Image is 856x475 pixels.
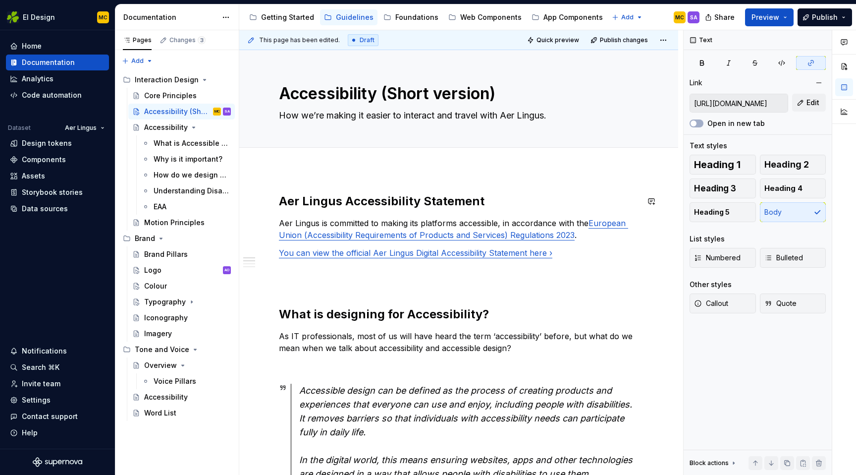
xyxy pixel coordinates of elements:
a: Accessibility (Short version)MCSA [128,104,235,119]
div: Colour [144,281,167,291]
span: Quick preview [536,36,579,44]
div: Contact support [22,412,78,421]
div: Foundations [395,12,438,22]
div: Other styles [690,280,732,290]
img: 56b5df98-d96d-4d7e-807c-0afdf3bdaefa.png [7,11,19,23]
span: Bulleted [764,253,803,263]
button: Preview [745,8,794,26]
div: Notifications [22,346,67,356]
h2: Aer Lingus Accessibility Statement [279,193,639,209]
span: Heading 3 [694,183,736,193]
a: Invite team [6,376,109,392]
a: Analytics [6,71,109,87]
div: Why is it important? [154,154,222,164]
span: Edit [806,98,819,108]
div: MC [675,13,684,21]
a: Motion Principles [128,215,235,231]
p: Aer Lingus is committed to making its platforms accessible, in accordance with the . [279,217,639,241]
a: What is Accessible Design? [138,135,235,151]
span: Add [131,57,144,65]
div: Block actions [690,459,729,467]
div: EAA [154,202,166,212]
a: Why is it important? [138,151,235,167]
div: AO [224,265,229,275]
div: Interaction Design [135,75,199,85]
div: Typography [144,297,186,307]
div: Documentation [22,58,75,67]
a: Data sources [6,201,109,217]
button: Help [6,425,109,441]
div: Brand [135,234,155,243]
button: Share [700,8,741,26]
button: Quick preview [524,33,584,47]
button: Contact support [6,409,109,424]
button: Publish changes [588,33,652,47]
div: Home [22,41,42,51]
button: Search ⌘K [6,359,109,375]
div: Accessibility [144,392,188,402]
div: Data sources [22,204,68,214]
span: Heading 1 [694,160,741,170]
span: 3 [198,36,206,44]
a: Design tokens [6,135,109,151]
div: Page tree [119,72,235,421]
a: Supernova Logo [33,457,82,467]
a: Getting Started [245,9,318,25]
a: Colour [128,278,235,294]
div: Iconography [144,313,188,323]
a: Iconography [128,310,235,326]
div: Page tree [245,7,607,27]
a: Web Components [444,9,526,25]
textarea: How we’re making it easier to interact and travel with Aer Lingus. [277,108,637,123]
div: Logo [144,265,161,275]
div: Guidelines [336,12,374,22]
a: Imagery [128,326,235,342]
a: Typography [128,294,235,310]
a: Brand Pillars [128,246,235,262]
div: Analytics [22,74,53,84]
span: Quote [764,298,797,308]
button: Bulleted [760,248,826,268]
div: Brand [119,231,235,246]
button: Numbered [690,248,756,268]
button: Heading 4 [760,178,826,198]
div: Understanding Disability [154,186,229,196]
button: Aer Lingus [60,121,109,135]
a: Accessibility [128,119,235,135]
div: Help [22,428,38,438]
div: Word List [144,408,176,418]
span: Publish [812,12,838,22]
div: Brand Pillars [144,249,188,259]
div: Tone and Voice [119,342,235,357]
div: Web Components [460,12,522,22]
button: EI DesignMC [2,6,113,28]
a: Home [6,38,109,54]
a: Storybook stories [6,184,109,200]
button: Heading 5 [690,202,756,222]
div: Settings [22,395,51,405]
button: Publish [798,8,852,26]
button: Add [609,10,646,24]
span: Draft [360,36,374,44]
a: Voice Pillars [138,373,235,389]
button: Notifications [6,343,109,359]
div: Imagery [144,329,172,339]
button: Quote [760,294,826,313]
div: Storybook stories [22,187,83,197]
span: Aer Lingus [65,124,97,132]
span: Numbered [694,253,741,263]
a: Understanding Disability [138,183,235,199]
a: Core Principles [128,88,235,104]
div: Design tokens [22,138,72,148]
div: Search ⌘K [22,362,59,372]
div: Text styles [690,141,727,151]
span: Heading 4 [764,183,802,193]
textarea: Accessibility (Short version) [277,82,637,106]
div: Tone and Voice [135,345,189,355]
div: Pages [123,36,152,44]
button: Heading 3 [690,178,756,198]
button: Heading 1 [690,155,756,175]
div: EI Design [23,12,55,22]
span: Add [621,13,634,21]
div: Accessibility [144,122,188,132]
